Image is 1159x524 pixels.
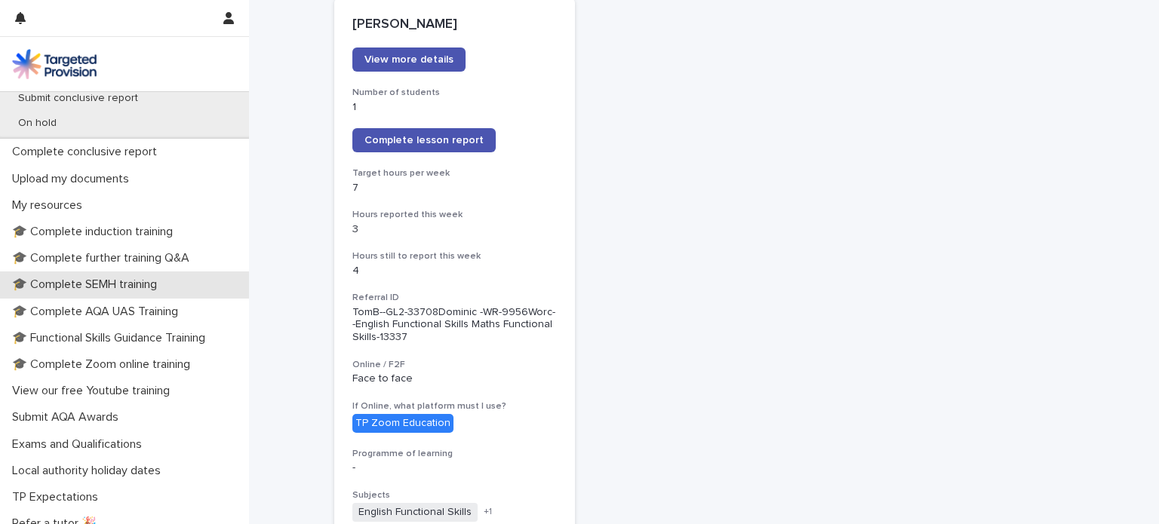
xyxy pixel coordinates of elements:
[6,277,169,292] p: 🎓 Complete SEMH training
[352,17,557,33] p: [PERSON_NAME]
[6,305,190,319] p: 🎓 Complete AQA UAS Training
[364,135,484,146] span: Complete lesson report
[6,145,169,159] p: Complete conclusive report
[6,198,94,213] p: My resources
[352,47,466,72] a: View more details
[352,128,496,152] a: Complete lesson report
[6,225,185,239] p: 🎓 Complete induction training
[6,357,202,372] p: 🎓 Complete Zoom online training
[352,101,557,114] p: 1
[352,372,557,385] p: Face to face
[352,461,557,474] p: -
[352,87,557,99] h3: Number of students
[352,182,557,195] p: 7
[352,400,557,412] h3: If Online, what platform must I use?
[352,503,478,522] span: English Functional Skills
[6,117,69,130] p: On hold
[6,92,150,105] p: Submit conclusive report
[352,306,557,344] p: TomB--GL2-33708Dominic -WR-9956Worc--English Functional Skills Maths Functional Skills-13337
[352,223,557,236] p: 3
[6,437,154,452] p: Exams and Qualifications
[364,54,453,65] span: View more details
[352,359,557,371] h3: Online / F2F
[352,250,557,262] h3: Hours still to report this week
[352,292,557,304] h3: Referral ID
[12,49,97,79] img: M5nRWzHhSzIhMunXDL62
[6,384,182,398] p: View our free Youtube training
[352,265,557,277] p: 4
[6,464,173,478] p: Local authority holiday dates
[352,489,557,501] h3: Subjects
[352,414,453,433] div: TP Zoom Education
[6,410,131,424] p: Submit AQA Awards
[352,448,557,460] h3: Programme of learning
[6,172,141,186] p: Upload my documents
[484,507,492,516] span: + 1
[6,490,110,504] p: TP Expectations
[6,251,201,265] p: 🎓 Complete further training Q&A
[352,167,557,179] h3: Target hours per week
[352,209,557,221] h3: Hours reported this week
[6,331,217,345] p: 🎓 Functional Skills Guidance Training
